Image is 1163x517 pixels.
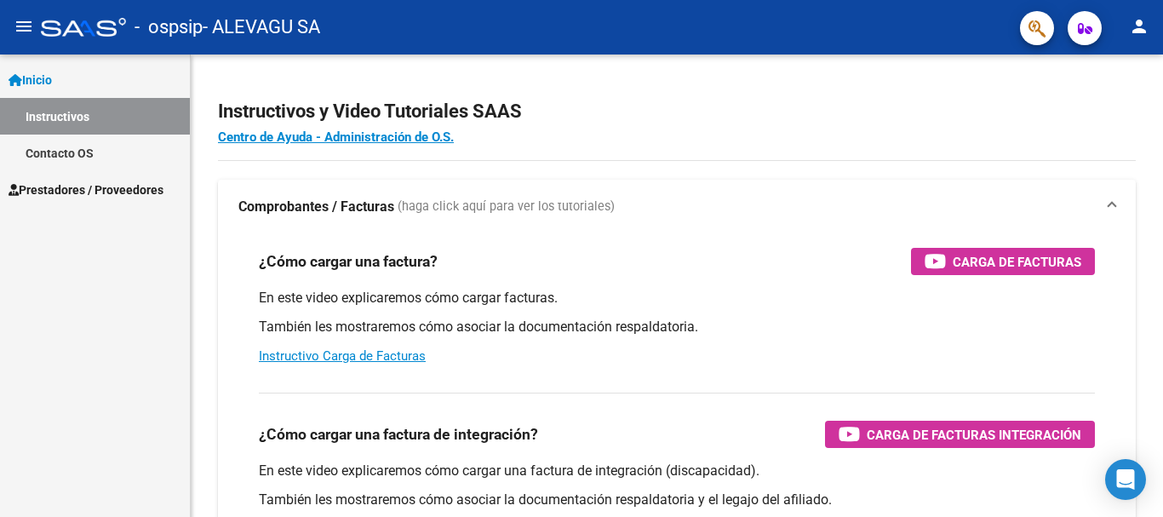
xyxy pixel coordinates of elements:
h3: ¿Cómo cargar una factura? [259,250,438,273]
p: En este video explicaremos cómo cargar facturas. [259,289,1095,307]
span: Prestadores / Proveedores [9,181,163,199]
span: (haga click aquí para ver los tutoriales) [398,198,615,216]
h2: Instructivos y Video Tutoriales SAAS [218,95,1136,128]
strong: Comprobantes / Facturas [238,198,394,216]
p: En este video explicaremos cómo cargar una factura de integración (discapacidad). [259,462,1095,480]
h3: ¿Cómo cargar una factura de integración? [259,422,538,446]
span: - ospsip [135,9,203,46]
button: Carga de Facturas [911,248,1095,275]
mat-icon: menu [14,16,34,37]
span: Carga de Facturas Integración [867,424,1081,445]
span: Carga de Facturas [953,251,1081,273]
span: Inicio [9,71,52,89]
div: Open Intercom Messenger [1105,459,1146,500]
button: Carga de Facturas Integración [825,421,1095,448]
span: - ALEVAGU SA [203,9,320,46]
a: Centro de Ayuda - Administración de O.S. [218,129,454,145]
a: Instructivo Carga de Facturas [259,348,426,364]
p: También les mostraremos cómo asociar la documentación respaldatoria y el legajo del afiliado. [259,491,1095,509]
mat-expansion-panel-header: Comprobantes / Facturas (haga click aquí para ver los tutoriales) [218,180,1136,234]
p: También les mostraremos cómo asociar la documentación respaldatoria. [259,318,1095,336]
mat-icon: person [1129,16,1149,37]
